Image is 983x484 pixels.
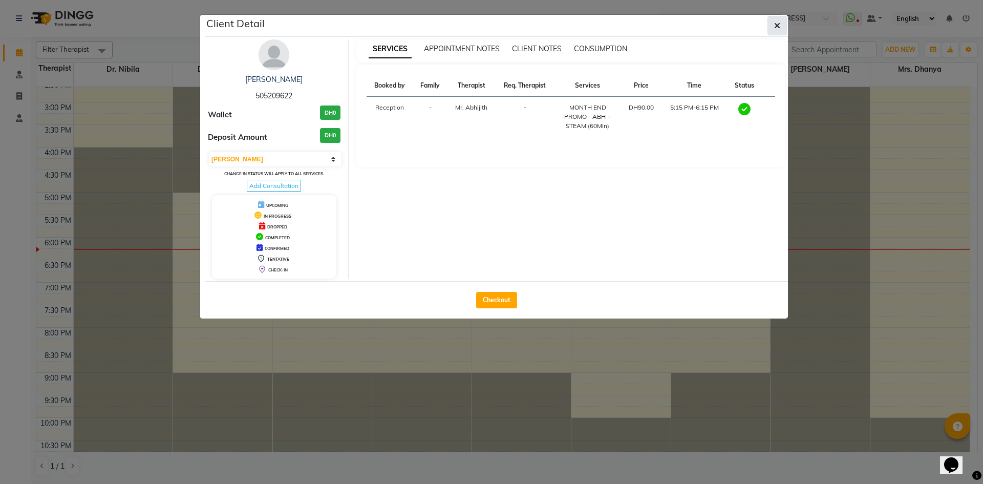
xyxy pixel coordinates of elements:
span: CLIENT NOTES [512,44,562,53]
td: Reception [367,97,413,137]
th: Req. Therapist [496,75,554,97]
span: 505209622 [255,91,292,100]
span: CONSUMPTION [574,44,627,53]
span: APPOINTMENT NOTES [424,44,500,53]
img: avatar [259,39,289,70]
iframe: chat widget [940,443,973,474]
h5: Client Detail [206,16,265,31]
span: COMPLETED [265,235,290,240]
th: Time [661,75,728,97]
span: Wallet [208,109,232,121]
th: Family [413,75,447,97]
td: - [413,97,447,137]
span: Deposit Amount [208,132,267,143]
td: 5:15 PM-6:15 PM [661,97,728,137]
th: Therapist [447,75,496,97]
span: DROPPED [267,224,287,229]
small: Change in status will apply to all services. [224,171,324,176]
span: Mr. Abhijith [455,103,487,111]
span: TENTATIVE [267,257,289,262]
span: Add Consultation [247,180,301,192]
span: UPCOMING [266,203,288,208]
span: IN PROGRESS [264,214,291,219]
th: Price [621,75,661,97]
h3: DH0 [320,128,340,143]
h3: DH0 [320,106,340,120]
span: CONFIRMED [265,246,289,251]
th: Booked by [367,75,413,97]
span: CHECK-IN [268,267,288,272]
th: Status [728,75,762,97]
td: - [496,97,554,137]
button: Checkout [476,292,517,308]
th: Services [554,75,621,97]
div: MONTH END PROMO - ABH + STEAM (60Min) [561,103,615,131]
span: SERVICES [369,40,412,58]
div: DH90.00 [627,103,655,112]
a: [PERSON_NAME] [245,75,303,84]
